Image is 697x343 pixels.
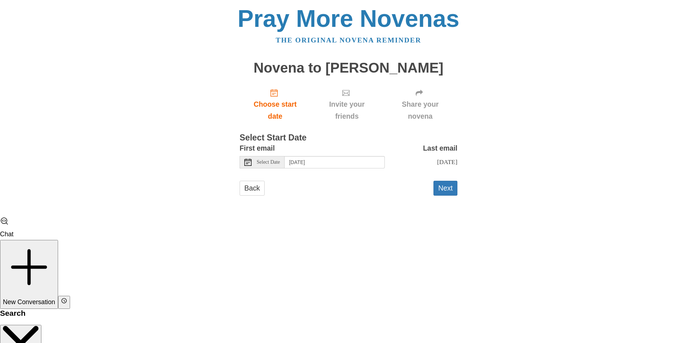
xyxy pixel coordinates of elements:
span: Invite your friends [318,98,376,122]
span: Select Date [257,160,280,165]
span: Share your novena [390,98,450,122]
label: Last email [423,142,457,154]
a: Back [240,181,265,196]
h1: Novena to [PERSON_NAME] [240,60,457,76]
button: Next [433,181,457,196]
div: Click "Next" to confirm your start date first. [311,83,383,126]
span: Choose start date [247,98,303,122]
span: [DATE] [437,158,457,166]
h3: Select Start Date [240,133,457,143]
div: Click "Next" to confirm your start date first. [383,83,457,126]
span: New Conversation [3,298,55,306]
label: First email [240,142,275,154]
a: Pray More Novenas [238,5,460,32]
a: The original novena reminder [276,36,421,44]
a: Choose start date [240,83,311,126]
